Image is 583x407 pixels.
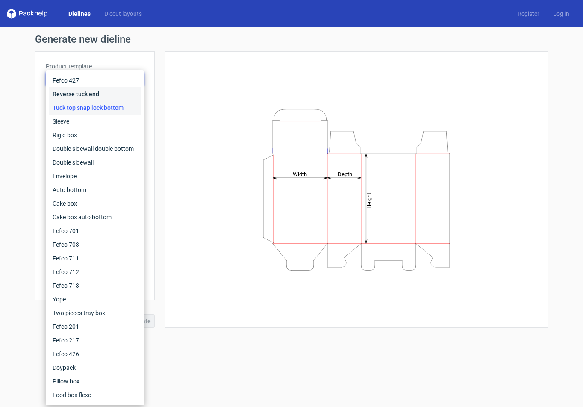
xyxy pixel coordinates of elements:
[49,224,141,238] div: Fefco 701
[49,169,141,183] div: Envelope
[49,251,141,265] div: Fefco 711
[49,197,141,210] div: Cake box
[35,34,548,44] h1: Generate new dieline
[49,156,141,169] div: Double sidewall
[49,292,141,306] div: Yope
[49,74,141,87] div: Fefco 427
[49,210,141,224] div: Cake box auto bottom
[49,87,141,101] div: Reverse tuck end
[49,128,141,142] div: Rigid box
[46,62,144,71] label: Product template
[49,388,141,402] div: Food box flexo
[338,171,352,177] tspan: Depth
[293,171,307,177] tspan: Width
[49,265,141,279] div: Fefco 712
[49,361,141,375] div: Doypack
[511,9,546,18] a: Register
[49,347,141,361] div: Fefco 426
[49,333,141,347] div: Fefco 217
[49,306,141,320] div: Two pieces tray box
[546,9,576,18] a: Log in
[49,279,141,292] div: Fefco 713
[366,192,372,208] tspan: Height
[49,142,141,156] div: Double sidewall double bottom
[49,101,141,115] div: Tuck top snap lock bottom
[49,375,141,388] div: Pillow box
[49,183,141,197] div: Auto bottom
[62,9,97,18] a: Dielines
[49,320,141,333] div: Fefco 201
[49,238,141,251] div: Fefco 703
[97,9,149,18] a: Diecut layouts
[49,115,141,128] div: Sleeve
